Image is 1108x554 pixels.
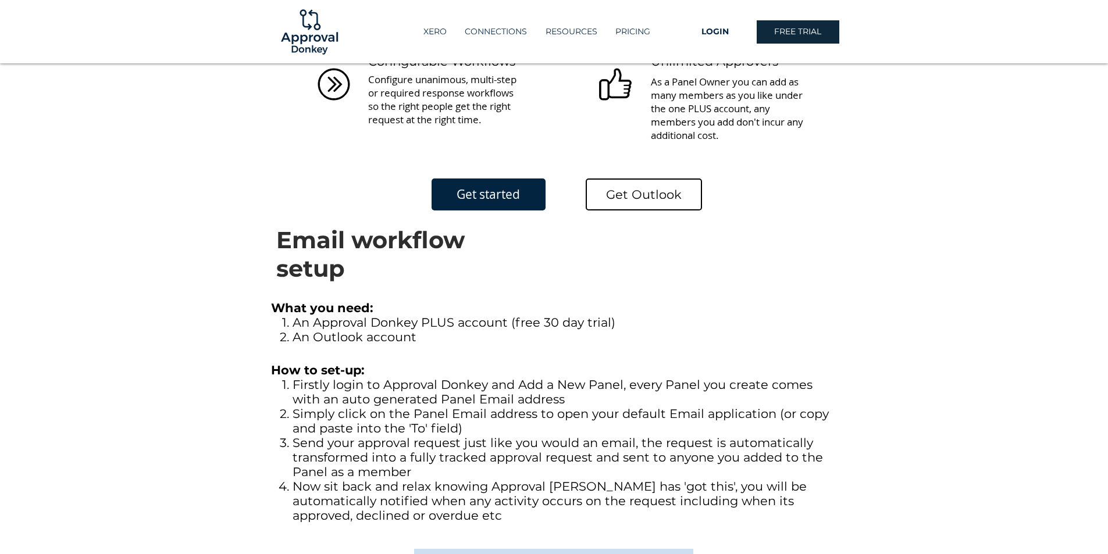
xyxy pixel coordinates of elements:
span: Email workflow setup [276,226,465,283]
span: An Outlook account [293,330,416,344]
span: As a Panel Owner you can add as many members as you like under the one PLUS account, any members ... [651,75,803,142]
p: RESOURCES [540,22,603,41]
p: PRICING [610,22,656,41]
span: An Approval Donkey PLUS account (free 30 day trial) [293,315,615,330]
span: How to set-up: [271,363,365,377]
span: Get started [457,186,520,203]
a: CONNECTIONS [455,22,536,41]
p: XERO [418,22,453,41]
a: PRICING [606,22,660,41]
a: Get started [432,178,546,210]
span: Get Outlook [606,186,682,203]
span: What you need: [271,301,373,315]
nav: Site [400,22,674,41]
span: Simply click on the Panel Email address to open your default Email application (or copy and paste... [293,406,829,435]
a: XERO [414,22,455,41]
img: Logo-01.png [278,1,341,63]
p: CONNECTIONS [459,22,533,41]
span: Send your approval request just like you would an email, the request is automatically transformed... [293,435,823,479]
div: RESOURCES [536,22,606,41]
span: Configure unanimous, multi-step or required response workflows so the right people get the right ... [368,73,516,126]
span: FREE TRIAL [774,26,821,38]
a: FREE TRIAL [757,20,839,44]
a: LOGIN [674,20,757,44]
span: Now sit back and relax knowing Approval [PERSON_NAME] has 'got this', you will be automatically n... [293,479,807,523]
a: Get Outlook [586,178,702,210]
span: LOGIN [701,26,729,38]
span: Firstly login to Approval Donkey and Add a New Panel, every Panel you create comes with an auto g... [293,377,813,406]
